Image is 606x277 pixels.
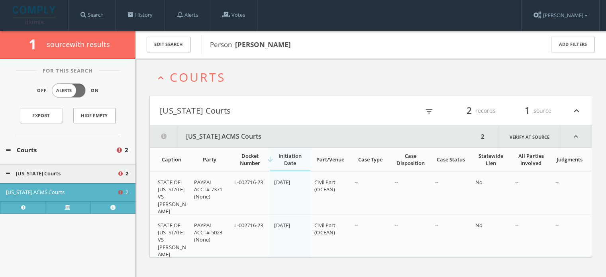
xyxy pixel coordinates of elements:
[234,179,263,186] span: L-002716-23
[194,222,222,243] span: PAYPAL ACCT# 5023 (None)
[29,35,43,53] span: 1
[475,222,482,229] span: No
[125,145,128,155] span: 2
[194,156,226,163] div: Party
[475,179,482,186] span: No
[158,156,185,163] div: Caption
[235,40,291,49] b: [PERSON_NAME]
[395,152,426,167] div: Case Disposition
[194,179,222,200] span: PAYPAL ACCT# 7371 (None)
[155,71,592,84] button: expand_lessCourts
[355,222,358,229] span: --
[6,145,116,155] button: Courts
[12,6,57,24] img: illumis
[515,179,518,186] span: --
[435,156,467,163] div: Case Status
[37,87,47,94] span: Off
[274,179,290,186] span: [DATE]
[314,179,335,193] span: Civil Part (OCEAN)
[170,69,226,85] span: Courts
[158,179,186,215] span: STATE OF [US_STATE] VS [PERSON_NAME]
[126,170,128,178] span: 2
[150,171,592,257] div: grid
[499,126,560,147] a: Verify at source
[504,104,551,118] div: source
[6,189,117,196] button: [US_STATE] ACMS Courts
[463,104,475,118] span: 2
[266,155,274,163] i: arrow_downward
[45,201,90,213] a: Verify at source
[234,152,266,167] div: Docket Number
[37,67,99,75] span: For This Search
[555,156,584,163] div: Judgments
[479,126,487,147] div: 2
[475,152,507,167] div: Statewide Lien
[560,126,592,147] i: expand_less
[435,222,438,229] span: --
[515,222,518,229] span: --
[47,39,110,49] span: source with results
[155,73,166,83] i: expand_less
[551,37,595,52] button: Add Filters
[274,152,306,167] div: Initiation Date
[73,108,116,123] button: Hide Empty
[395,179,398,186] span: --
[555,179,559,186] span: --
[150,126,479,147] button: [US_STATE] ACMS Courts
[521,104,533,118] span: 1
[448,104,496,118] div: records
[314,222,335,236] span: Civil Part (OCEAN)
[395,222,398,229] span: --
[425,107,433,116] i: filter_list
[571,104,582,118] i: expand_less
[158,222,186,258] span: STATE OF [US_STATE] VS [PERSON_NAME]
[20,108,62,123] a: Export
[515,152,547,167] div: All Parties Involved
[126,189,128,196] span: 2
[6,170,117,178] button: [US_STATE] Courts
[160,104,371,118] button: [US_STATE] Courts
[274,222,290,229] span: [DATE]
[210,40,291,49] span: Person
[91,87,99,94] span: On
[314,156,346,163] div: Part/Venue
[355,156,386,163] div: Case Type
[234,222,263,229] span: L-002716-23
[435,179,438,186] span: --
[355,179,358,186] span: --
[147,37,190,52] button: Edit Search
[555,222,559,229] span: --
